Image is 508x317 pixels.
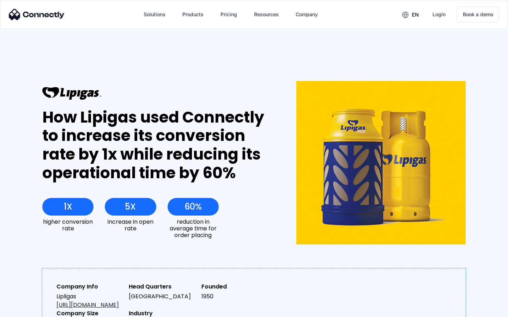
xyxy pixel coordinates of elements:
div: 5X [125,202,136,212]
div: Company [296,10,318,19]
div: reduction in average time for order placing [168,218,219,239]
div: Pricing [220,10,237,19]
div: Resources [254,10,279,19]
div: 1950 [201,292,268,301]
aside: Language selected: English [7,305,42,315]
div: Founded [201,282,268,291]
div: increase in open rate [105,218,156,232]
a: Login [427,6,451,23]
a: Pricing [215,6,243,23]
ul: Language list [14,305,42,315]
div: Solutions [144,10,165,19]
div: Login [433,10,446,19]
div: Company [290,6,323,23]
div: en [412,10,419,20]
a: Book a demo [457,6,499,23]
img: Connectly Logo [9,9,65,20]
div: Company Info [56,282,123,291]
div: Head Quarters [129,282,195,291]
div: 60% [185,202,202,212]
div: Products [177,6,209,23]
div: How Lipigas used Connectly to increase its conversion rate by 1x while reducing its operational t... [42,108,271,182]
div: Products [182,10,204,19]
div: Lipligas [56,292,123,309]
a: [URL][DOMAIN_NAME] [56,301,119,309]
div: en [397,9,424,20]
div: higher conversion rate [42,218,93,232]
div: Solutions [138,6,171,23]
div: [GEOGRAPHIC_DATA] [129,292,195,301]
div: 1X [64,202,72,212]
div: Resources [248,6,284,23]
